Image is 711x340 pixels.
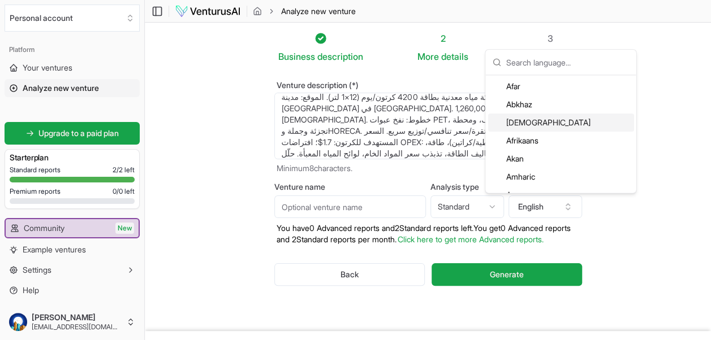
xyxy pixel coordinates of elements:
[274,223,582,245] p: You have 0 Advanced reports and 2 Standard reports left. Y ou get 0 Advanced reports and 2 Standa...
[488,77,634,95] div: Afar
[488,186,634,204] div: Aragonese
[5,79,140,97] a: Analyze new venture
[10,187,61,196] span: Premium reports
[274,93,582,159] textarea: مشروع: مصنع تعبئة مياه معدنية بطاقة 4200 كرتون/يوم (12×1 لتر). الموقع: مدينة [GEOGRAPHIC_DATA] في...
[490,269,524,280] span: Generate
[10,152,135,163] h3: Starter plan
[488,95,634,114] div: Abkhaz
[24,223,64,234] span: Community
[274,183,426,191] label: Venture name
[488,168,634,186] div: Amharic
[253,6,356,17] nav: breadcrumb
[32,312,122,322] span: [PERSON_NAME]
[274,263,425,286] button: Back
[5,281,140,299] a: Help
[430,183,504,191] label: Analysis type
[5,261,140,279] button: Settings
[113,165,135,175] span: 2 / 2 left
[506,50,629,75] input: Search language...
[23,62,72,73] span: Your ventures
[432,263,581,286] button: Generate
[23,285,39,296] span: Help
[274,195,426,218] input: Optional venture name
[9,313,27,331] img: ACg8ocLnwQJLblyuxZZvEQ_M9wISOiy381gzLF8nYw0XW2r0rSYLmPY=s96-c
[113,187,135,196] span: 0 / 0 left
[23,264,51,276] span: Settings
[277,163,352,174] span: Minimum 8 characters.
[115,223,134,234] span: New
[5,241,140,259] a: Example ventures
[5,308,140,335] button: [PERSON_NAME][EMAIL_ADDRESS][DOMAIN_NAME]
[23,244,86,255] span: Example ventures
[5,5,140,32] button: Select an organization
[175,5,241,18] img: logo
[281,6,356,17] span: Analyze new venture
[5,122,140,145] a: Upgrade to a paid plan
[441,51,468,62] span: details
[509,195,582,218] button: English
[417,32,468,45] div: 2
[488,150,634,168] div: Akan
[523,32,578,45] div: 3
[417,50,439,63] span: More
[5,41,140,59] div: Platform
[488,132,634,150] div: Afrikaans
[488,114,634,132] div: [DEMOGRAPHIC_DATA]
[32,322,122,332] span: [EMAIL_ADDRESS][DOMAIN_NAME]
[398,234,544,244] a: Click here to get more Advanced reports.
[38,128,119,139] span: Upgrade to a paid plan
[5,59,140,77] a: Your ventures
[278,50,315,63] span: Business
[10,165,61,175] span: Standard reports
[317,51,363,62] span: description
[6,219,139,237] a: CommunityNew
[274,81,582,89] label: Venture description (*)
[23,82,99,94] span: Analyze new venture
